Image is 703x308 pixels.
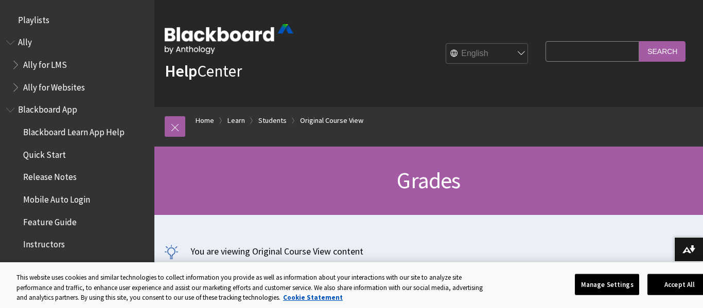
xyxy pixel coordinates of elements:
[18,11,49,25] span: Playlists
[6,34,148,96] nav: Book outline for Anthology Ally Help
[165,24,293,54] img: Blackboard by Anthology
[23,191,90,205] span: Mobile Auto Login
[18,34,32,48] span: Ally
[196,114,214,127] a: Home
[165,245,693,258] p: You are viewing Original Course View content
[18,101,77,115] span: Blackboard App
[23,123,125,137] span: Blackboard Learn App Help
[227,114,245,127] a: Learn
[23,146,66,160] span: Quick Start
[165,61,197,81] strong: Help
[16,273,492,303] div: This website uses cookies and similar technologies to collect information you provide as well as ...
[165,61,242,81] a: HelpCenter
[397,166,460,194] span: Grades
[639,41,686,61] input: Search
[300,114,363,127] a: Original Course View
[283,293,343,302] a: More information about your privacy, opens in a new tab
[23,236,65,250] span: Instructors
[446,44,529,64] select: Site Language Selector
[6,11,148,29] nav: Book outline for Playlists
[23,169,77,183] span: Release Notes
[258,114,287,127] a: Students
[23,79,85,93] span: Ally for Websites
[23,56,67,70] span: Ally for LMS
[23,213,77,227] span: Feature Guide
[23,258,59,272] span: Students
[575,274,639,295] button: Manage Settings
